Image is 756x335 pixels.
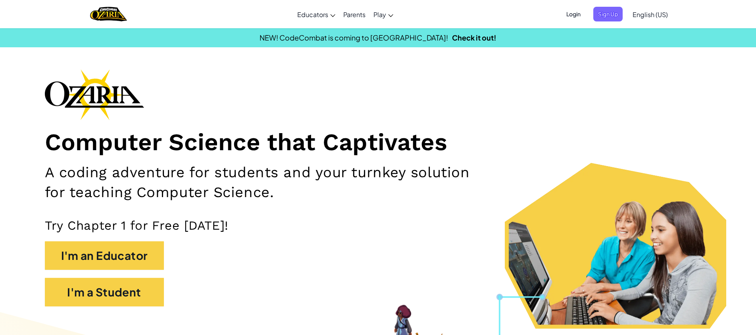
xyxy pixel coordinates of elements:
[293,4,339,25] a: Educators
[633,10,668,19] span: English (US)
[297,10,328,19] span: Educators
[45,241,164,270] button: I'm an Educator
[260,33,448,42] span: NEW! CodeCombat is coming to [GEOGRAPHIC_DATA]!
[90,6,127,22] img: Home
[369,4,397,25] a: Play
[45,69,144,120] img: Ozaria branding logo
[339,4,369,25] a: Parents
[452,33,496,42] a: Check it out!
[90,6,127,22] a: Ozaria by CodeCombat logo
[45,278,164,306] button: I'm a Student
[373,10,386,19] span: Play
[45,128,712,157] h1: Computer Science that Captivates
[45,218,712,233] p: Try Chapter 1 for Free [DATE]!
[593,7,623,21] button: Sign Up
[45,163,492,202] h2: A coding adventure for students and your turnkey solution for teaching Computer Science.
[629,4,672,25] a: English (US)
[562,7,585,21] button: Login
